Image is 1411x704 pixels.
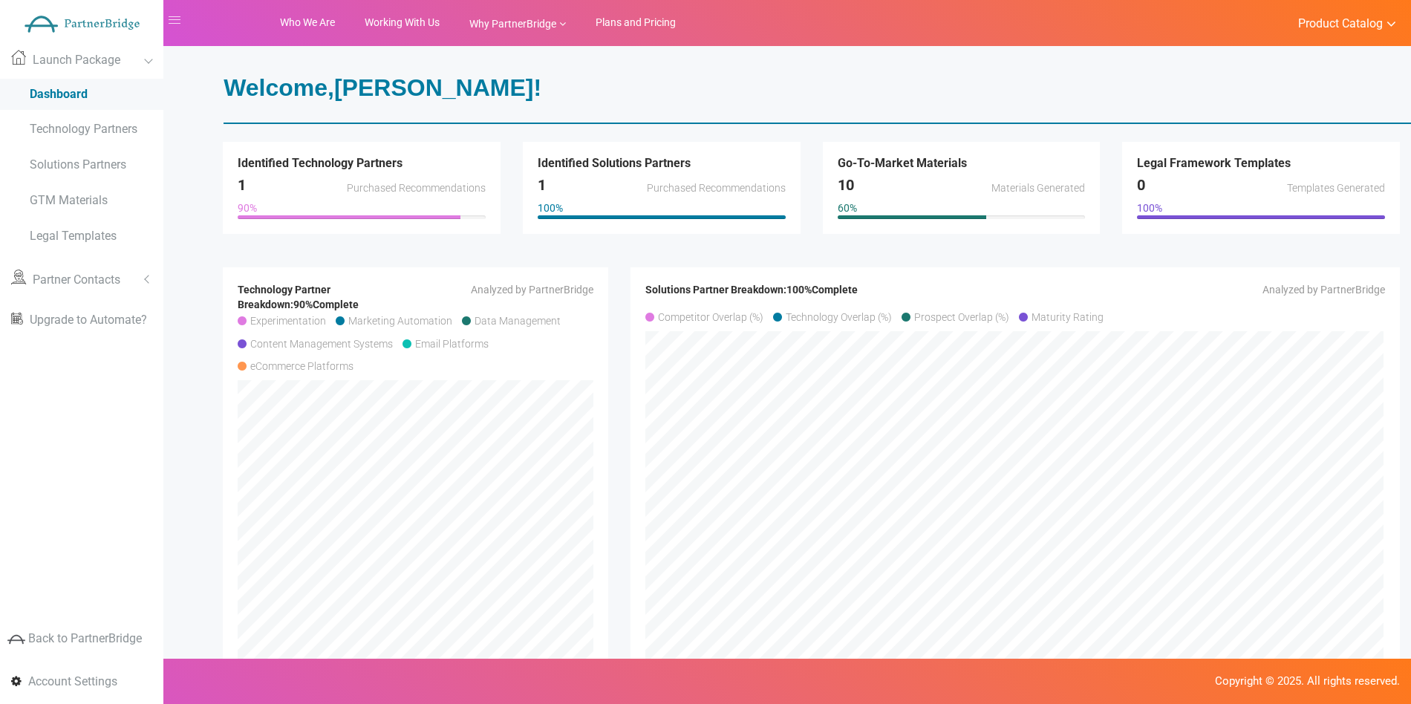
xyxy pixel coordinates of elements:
[30,193,108,207] span: GTM Materials
[645,308,763,323] h5: Competitor Overlap (%)
[28,674,117,688] span: Account Settings
[7,630,25,648] img: greyIcon.png
[403,335,489,350] h5: Email Platforms
[427,282,594,297] p: Analyzed by PartnerBridge
[30,229,117,243] span: Legal Templates
[293,299,313,310] span: 90%
[1026,282,1385,297] p: Analyzed by PartnerBridge
[773,308,892,323] h5: Technology Overlap (%)
[786,284,812,296] span: 100%
[30,122,137,136] span: Technology Partners
[238,176,246,194] span: 1
[1019,308,1104,323] h5: Maturity Rating
[336,312,452,327] h5: Marketing Automation
[838,202,857,214] span: 60%
[645,284,858,296] b: Solutions Partner Breakdown: Complete
[1137,202,1162,214] span: 100%
[28,631,142,645] span: Back to PartnerBridge
[1298,16,1383,31] span: Product Catalog
[538,202,563,214] span: 100%
[238,202,257,214] span: 90%
[238,284,359,310] b: Technology Partner Breakdown: Complete
[33,273,120,287] span: Partner Contacts
[1287,183,1385,194] span: Templates Generated
[30,157,126,172] span: Solutions Partners
[11,674,1400,689] p: Copyright © 2025. All rights reserved.
[238,357,353,372] h5: eCommerce Platforms
[538,157,786,170] h5: Identified Solutions Partners
[238,157,486,170] h5: Identified Technology Partners
[30,87,88,101] span: Dashboard
[30,313,147,327] span: Upgrade to Automate?
[647,183,786,194] span: Purchased Recommendations
[238,335,393,350] h5: Content Management Systems
[33,53,120,67] span: Launch Package
[347,183,486,194] span: Purchased Recommendations
[991,183,1085,194] span: Materials Generated
[1282,13,1396,33] a: Product Catalog
[462,312,561,327] h5: Data Management
[334,74,533,101] span: [PERSON_NAME]
[838,176,854,194] span: 10
[838,157,1086,170] h5: Go-To-Market Materials
[1137,176,1145,194] span: 0
[1137,157,1385,170] h5: Legal Framework Templates
[538,176,546,194] span: 1
[902,308,1009,323] h5: Prospect Overlap (%)
[224,74,541,101] strong: Welcome, !
[238,312,326,327] h5: Experimentation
